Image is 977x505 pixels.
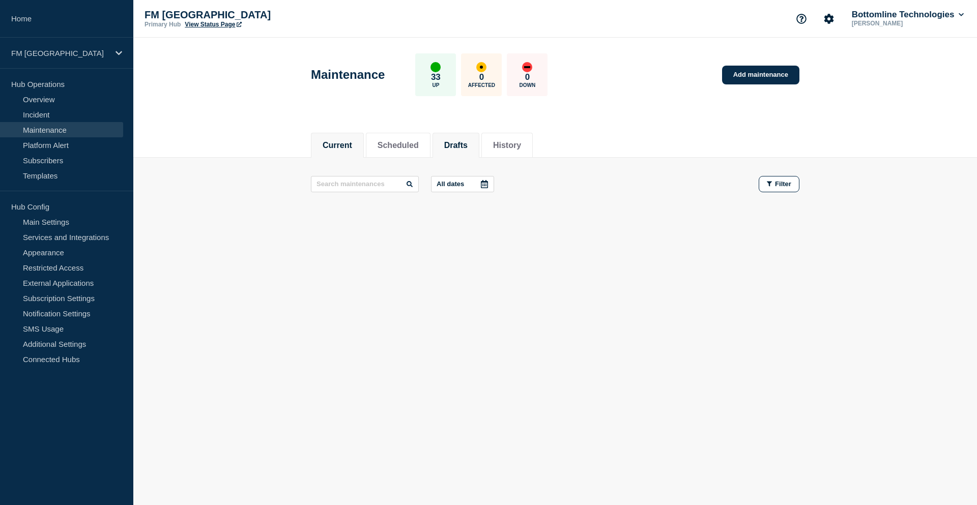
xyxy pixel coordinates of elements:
[145,9,348,21] p: FM [GEOGRAPHIC_DATA]
[520,82,536,88] p: Down
[759,176,799,192] button: Filter
[722,66,799,84] a: Add maintenance
[430,62,441,72] div: up
[432,82,439,88] p: Up
[775,180,791,188] span: Filter
[444,141,468,150] button: Drafts
[431,72,441,82] p: 33
[311,68,385,82] h1: Maintenance
[479,72,484,82] p: 0
[145,21,181,28] p: Primary Hub
[493,141,521,150] button: History
[11,49,109,57] p: FM [GEOGRAPHIC_DATA]
[311,176,419,192] input: Search maintenances
[378,141,419,150] button: Scheduled
[791,8,812,29] button: Support
[437,180,464,188] p: All dates
[522,62,532,72] div: down
[476,62,486,72] div: affected
[431,176,494,192] button: All dates
[468,82,495,88] p: Affected
[185,21,241,28] a: View Status Page
[818,8,840,29] button: Account settings
[323,141,352,150] button: Current
[850,20,956,27] p: [PERSON_NAME]
[850,10,966,20] button: Bottomline Technologies
[525,72,530,82] p: 0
